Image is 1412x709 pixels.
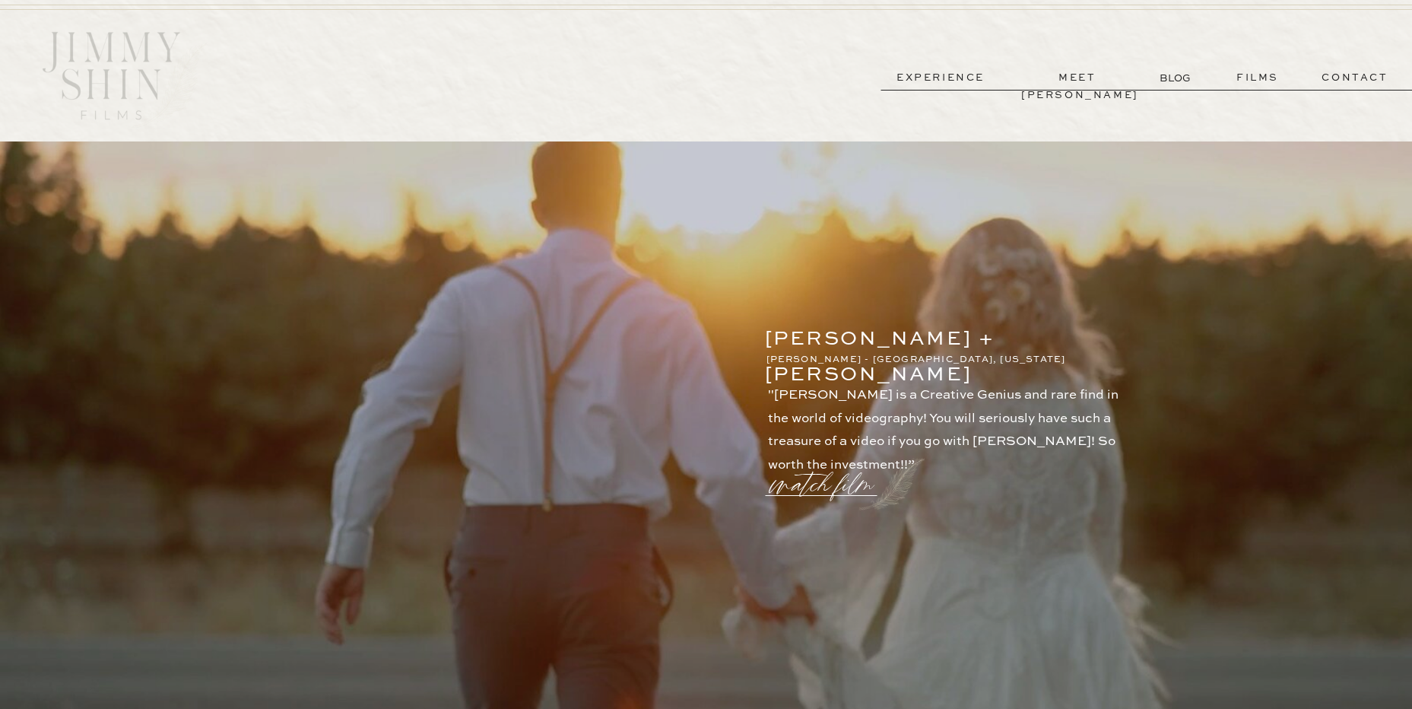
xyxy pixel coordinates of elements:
[765,322,1084,342] p: [PERSON_NAME] + [PERSON_NAME]
[766,352,1085,366] p: [PERSON_NAME] - [GEOGRAPHIC_DATA], [US_STATE]
[884,69,997,87] a: experience
[1021,69,1134,87] a: meet [PERSON_NAME]
[1300,69,1410,87] a: contact
[1160,70,1194,86] a: BLOG
[1220,69,1295,87] a: films
[768,384,1134,459] p: "[PERSON_NAME] is a Creative Genius and rare find in the world of videography! You will seriously...
[772,447,881,504] a: watch film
